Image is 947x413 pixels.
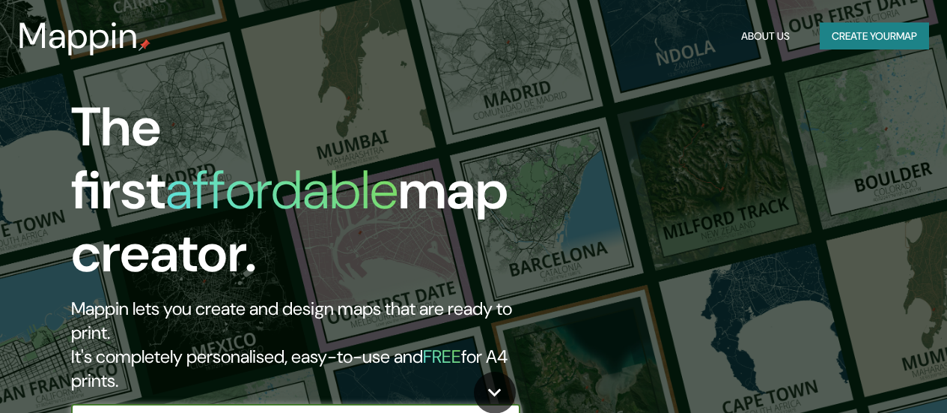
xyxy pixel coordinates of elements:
h1: The first map creator. [71,96,545,297]
button: About Us [735,22,796,50]
h1: affordable [165,155,398,225]
h3: Mappin [18,15,138,57]
h2: Mappin lets you create and design maps that are ready to print. It's completely personalised, eas... [71,297,545,393]
h5: FREE [423,345,461,368]
img: mappin-pin [138,39,150,51]
button: Create yourmap [820,22,929,50]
